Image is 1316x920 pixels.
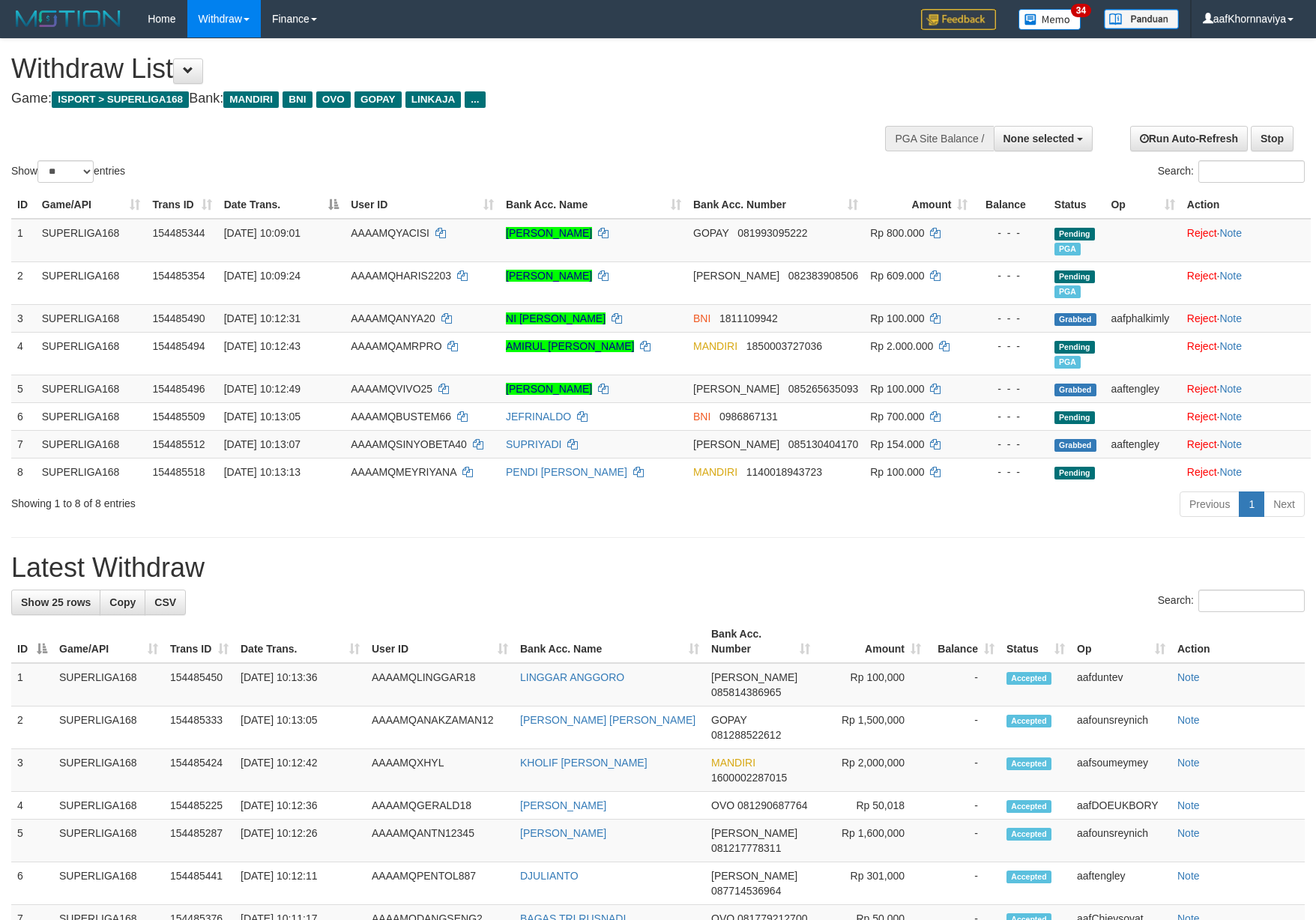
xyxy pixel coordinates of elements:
th: Op: activate to sort column ascending [1071,620,1171,663]
td: · [1181,375,1311,402]
th: Bank Acc. Name: activate to sort column ascending [514,620,705,663]
span: Pending [1054,411,1095,424]
span: [DATE] 10:12:49 [224,383,301,395]
span: Accepted [1006,871,1051,883]
td: SUPERLIGA168 [36,375,147,402]
a: Note [1177,671,1200,683]
span: [PERSON_NAME] [693,438,779,450]
td: aaftengley [1071,862,1171,905]
td: - [927,862,1000,905]
a: Reject [1187,340,1217,352]
td: 1 [11,663,53,706]
a: KHOLIF [PERSON_NAME] [520,757,648,769]
td: SUPERLIGA168 [36,304,147,332]
span: AAAAMQMEYRIYANA [351,466,456,478]
td: · [1181,261,1311,304]
span: 154485509 [152,411,205,423]
th: Balance: activate to sort column ascending [927,620,1000,663]
td: · [1181,430,1311,458]
th: Balance [974,191,1048,219]
th: Amount: activate to sort column ascending [864,191,974,219]
a: Note [1177,714,1200,726]
span: Copy 081217778311 to clipboard [711,842,781,854]
a: Reject [1187,438,1217,450]
span: Grabbed [1054,439,1096,452]
th: Game/API: activate to sort column ascending [53,620,164,663]
td: - [927,792,1000,820]
a: [PERSON_NAME] [520,799,606,811]
td: 6 [11,402,36,430]
td: 2 [11,261,36,304]
td: aafphalkimly [1105,304,1180,332]
a: Reject [1187,227,1217,239]
div: - - - [980,311,1042,326]
span: Accepted [1006,800,1051,813]
td: AAAAMQXHYL [366,749,514,792]
th: User ID: activate to sort column ascending [345,191,500,219]
span: 154485496 [152,383,205,395]
img: Button%20Memo.svg [1018,9,1081,30]
span: LINKAJA [405,91,462,108]
span: BNI [283,91,312,108]
a: DJULIANTO [520,870,579,882]
td: 8 [11,458,36,485]
td: aafounsreynich [1071,706,1171,749]
a: PENDI [PERSON_NAME] [506,466,627,478]
a: Note [1219,312,1242,324]
a: Next [1264,491,1305,517]
a: Run Auto-Refresh [1130,126,1248,151]
a: Note [1219,270,1242,282]
th: Status: activate to sort column ascending [1000,620,1071,663]
span: Copy [109,596,136,608]
td: 154485450 [164,663,235,706]
span: Copy 1811109942 to clipboard [719,312,778,324]
td: · [1181,332,1311,375]
a: [PERSON_NAME] [506,270,592,282]
span: AAAAMQBUSTEM66 [351,411,451,423]
a: Reject [1187,312,1217,324]
span: AAAAMQSINYOBETA40 [351,438,467,450]
button: None selected [994,126,1093,151]
td: aaftengley [1105,430,1180,458]
td: 154485333 [164,706,235,749]
span: Copy 087714536964 to clipboard [711,885,781,897]
span: None selected [1003,133,1075,145]
td: Rp 2,000,000 [816,749,927,792]
span: CSV [154,596,176,608]
th: Date Trans.: activate to sort column ascending [235,620,366,663]
span: 154485512 [152,438,205,450]
span: Rp 100.000 [870,383,924,395]
td: SUPERLIGA168 [36,402,147,430]
a: Note [1219,438,1242,450]
h1: Latest Withdraw [11,553,1305,583]
th: Bank Acc. Number: activate to sort column ascending [687,191,864,219]
span: Copy 1140018943723 to clipboard [746,466,822,478]
span: Copy 085265635093 to clipboard [788,383,858,395]
th: Bank Acc. Name: activate to sort column ascending [500,191,687,219]
a: [PERSON_NAME] [520,827,606,839]
span: [PERSON_NAME] [693,270,779,282]
span: AAAAMQAMRPRO [351,340,441,352]
div: - - - [980,268,1042,283]
td: [DATE] 10:13:05 [235,706,366,749]
td: · [1181,458,1311,485]
label: Show entries [11,160,125,183]
td: 154485225 [164,792,235,820]
span: Rp 700.000 [870,411,924,423]
h4: Game: Bank: [11,91,863,106]
span: Pending [1054,270,1095,283]
span: [PERSON_NAME] [711,671,797,683]
div: PGA Site Balance / [885,126,993,151]
span: 34 [1071,4,1091,17]
span: Copy 1600002287015 to clipboard [711,772,787,784]
label: Search: [1158,590,1305,612]
div: - - - [980,339,1042,354]
span: 154485354 [152,270,205,282]
td: - [927,706,1000,749]
span: 154485490 [152,312,205,324]
span: GOPAY [354,91,402,108]
td: AAAAMQANAKZAMAN12 [366,706,514,749]
td: 3 [11,749,53,792]
td: SUPERLIGA168 [36,261,147,304]
span: Accepted [1006,828,1051,841]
